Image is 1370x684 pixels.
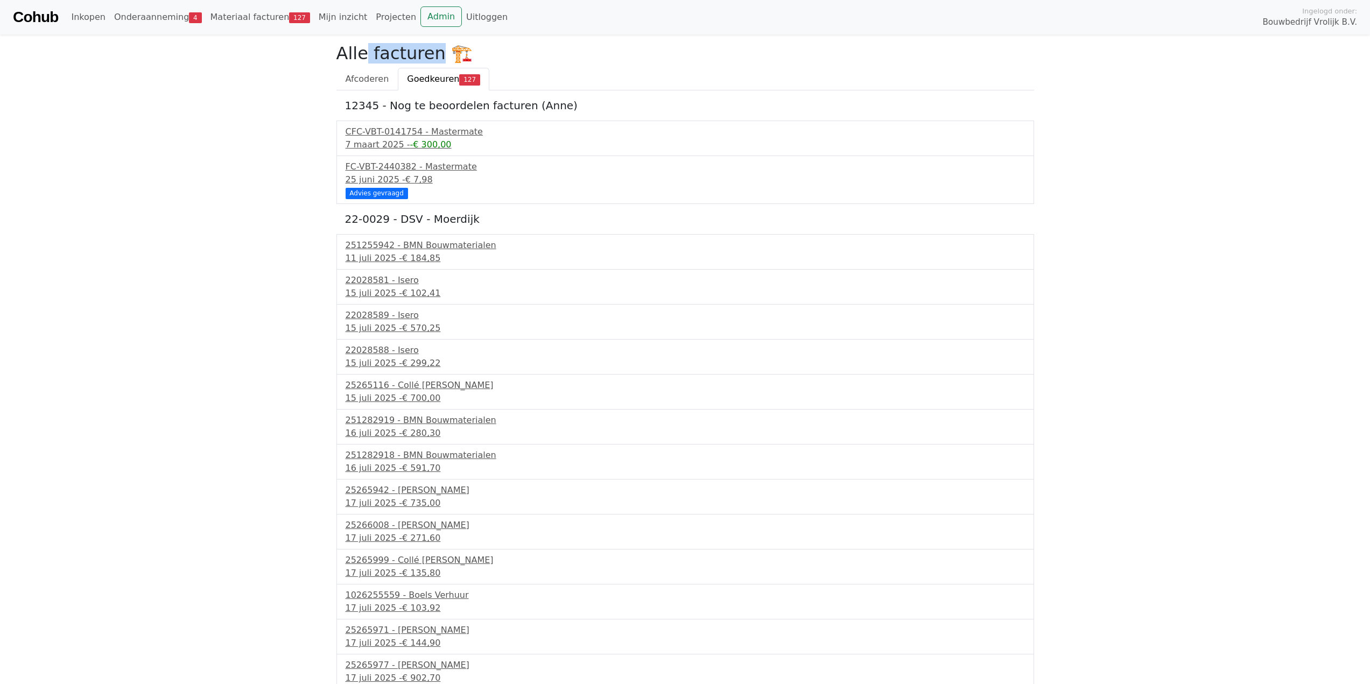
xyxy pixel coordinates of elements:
[346,462,1025,475] div: 16 juli 2025 -
[346,379,1025,392] div: 25265116 - Collé [PERSON_NAME]
[346,624,1025,637] div: 25265971 - [PERSON_NAME]
[402,533,440,543] span: € 271,60
[402,463,440,473] span: € 591,70
[346,188,408,199] div: Advies gevraagd
[346,322,1025,335] div: 15 juli 2025 -
[346,449,1025,462] div: 251282918 - BMN Bouwmaterialen
[459,74,480,85] span: 127
[420,6,462,27] a: Admin
[346,519,1025,532] div: 25266008 - [PERSON_NAME]
[346,567,1025,580] div: 17 juli 2025 -
[410,139,451,150] span: -€ 300,00
[346,160,1025,173] div: FC-VBT-2440382 - Mastermate
[402,428,440,438] span: € 280,30
[110,6,206,28] a: Onderaanneming4
[346,160,1025,198] a: FC-VBT-2440382 - Mastermate25 juni 2025 -€ 7,98 Advies gevraagd
[346,274,1025,287] div: 22028581 - Isero
[336,68,398,90] a: Afcoderen
[346,274,1025,300] a: 22028581 - Isero15 juli 2025 -€ 102,41
[346,392,1025,405] div: 15 juli 2025 -
[346,344,1025,357] div: 22028588 - Isero
[346,357,1025,370] div: 15 juli 2025 -
[346,637,1025,650] div: 17 juli 2025 -
[346,589,1025,602] div: 1026255559 - Boels Verhuur
[346,497,1025,510] div: 17 juli 2025 -
[346,554,1025,567] div: 25265999 - Collé [PERSON_NAME]
[402,673,440,683] span: € 902,70
[346,624,1025,650] a: 25265971 - [PERSON_NAME]17 juli 2025 -€ 144,90
[346,414,1025,440] a: 251282919 - BMN Bouwmaterialen16 juli 2025 -€ 280,30
[1302,6,1357,16] span: Ingelogd onder:
[346,309,1025,322] div: 22028589 - Isero
[289,12,310,23] span: 127
[346,239,1025,265] a: 251255942 - BMN Bouwmaterialen11 juli 2025 -€ 184,85
[346,252,1025,265] div: 11 juli 2025 -
[1262,16,1357,29] span: Bouwbedrijf Vrolijk B.V.
[67,6,109,28] a: Inkopen
[346,427,1025,440] div: 16 juli 2025 -
[402,288,440,298] span: € 102,41
[398,68,489,90] a: Goedkeuren127
[346,173,1025,186] div: 25 juni 2025 -
[462,6,512,28] a: Uitloggen
[402,323,440,333] span: € 570,25
[346,414,1025,427] div: 251282919 - BMN Bouwmaterialen
[13,4,58,30] a: Cohub
[346,74,389,84] span: Afcoderen
[346,287,1025,300] div: 15 juli 2025 -
[402,603,440,613] span: € 103,92
[346,379,1025,405] a: 25265116 - Collé [PERSON_NAME]15 juli 2025 -€ 700,00
[346,125,1025,138] div: CFC-VBT-0141754 - Mastermate
[189,12,201,23] span: 4
[345,99,1025,112] h5: 12345 - Nog te beoordelen facturen (Anne)
[345,213,1025,225] h5: 22-0029 - DSV - Moerdijk
[206,6,314,28] a: Materiaal facturen127
[314,6,372,28] a: Mijn inzicht
[346,449,1025,475] a: 251282918 - BMN Bouwmaterialen16 juli 2025 -€ 591,70
[346,484,1025,510] a: 25265942 - [PERSON_NAME]17 juli 2025 -€ 735,00
[405,174,433,185] span: € 7,98
[346,602,1025,615] div: 17 juli 2025 -
[346,659,1025,672] div: 25265977 - [PERSON_NAME]
[346,239,1025,252] div: 251255942 - BMN Bouwmaterialen
[402,253,440,263] span: € 184,85
[336,43,1034,64] h2: Alle facturen 🏗️
[346,554,1025,580] a: 25265999 - Collé [PERSON_NAME]17 juli 2025 -€ 135,80
[346,484,1025,497] div: 25265942 - [PERSON_NAME]
[346,138,1025,151] div: 7 maart 2025 -
[402,393,440,403] span: € 700,00
[346,309,1025,335] a: 22028589 - Isero15 juli 2025 -€ 570,25
[371,6,420,28] a: Projecten
[346,589,1025,615] a: 1026255559 - Boels Verhuur17 juli 2025 -€ 103,92
[346,125,1025,151] a: CFC-VBT-0141754 - Mastermate7 maart 2025 --€ 300,00
[346,344,1025,370] a: 22028588 - Isero15 juli 2025 -€ 299,22
[346,519,1025,545] a: 25266008 - [PERSON_NAME]17 juli 2025 -€ 271,60
[407,74,459,84] span: Goedkeuren
[402,498,440,508] span: € 735,00
[402,358,440,368] span: € 299,22
[402,568,440,578] span: € 135,80
[346,532,1025,545] div: 17 juli 2025 -
[402,638,440,648] span: € 144,90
